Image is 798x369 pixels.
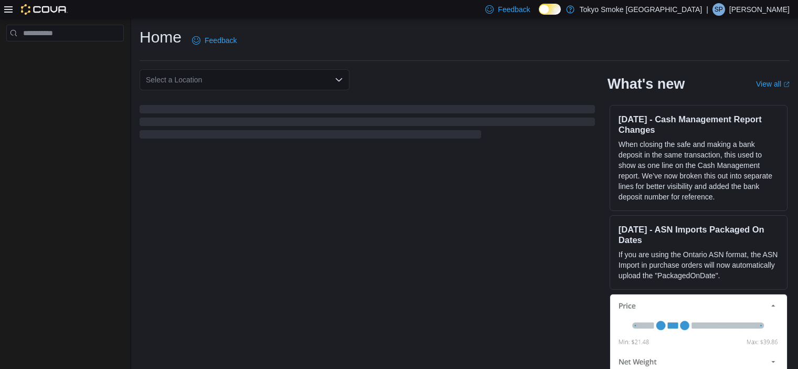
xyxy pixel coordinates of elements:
p: [PERSON_NAME] [729,3,790,16]
h3: [DATE] - Cash Management Report Changes [619,114,779,135]
h1: Home [140,27,182,48]
span: Feedback [205,35,237,46]
p: When closing the safe and making a bank deposit in the same transaction, this used to show as one... [619,139,779,202]
span: Feedback [498,4,530,15]
span: Loading [140,107,595,141]
img: Cova [21,4,68,15]
input: Dark Mode [539,4,561,15]
a: View allExternal link [756,80,790,88]
p: Tokyo Smoke [GEOGRAPHIC_DATA] [580,3,703,16]
p: If you are using the Ontario ASN format, the ASN Import in purchase orders will now automatically... [619,249,779,281]
h2: What's new [608,76,685,92]
button: Open list of options [335,76,343,84]
a: Feedback [188,30,241,51]
svg: External link [783,81,790,88]
nav: Complex example [6,44,124,69]
p: | [706,3,708,16]
h3: [DATE] - ASN Imports Packaged On Dates [619,224,779,245]
div: Sara Pascal [712,3,725,16]
span: SP [715,3,723,16]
